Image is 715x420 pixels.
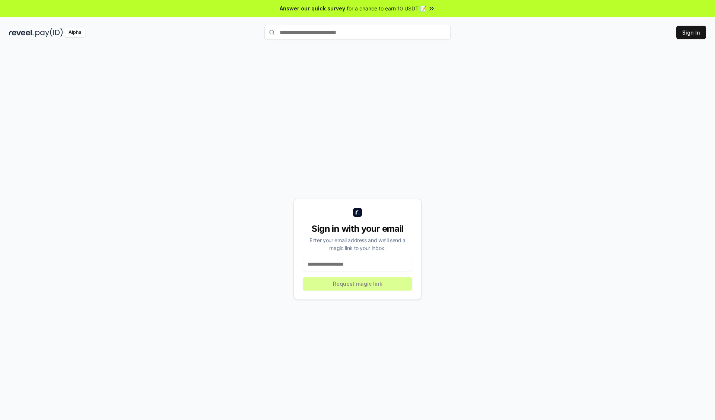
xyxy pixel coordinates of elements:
span: for a chance to earn 10 USDT 📝 [347,4,426,12]
div: Sign in with your email [303,223,412,235]
img: pay_id [35,28,63,37]
img: reveel_dark [9,28,34,37]
div: Alpha [64,28,85,37]
span: Answer our quick survey [280,4,345,12]
img: logo_small [353,208,362,217]
div: Enter your email address and we’ll send a magic link to your inbox. [303,236,412,252]
button: Sign In [676,26,706,39]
